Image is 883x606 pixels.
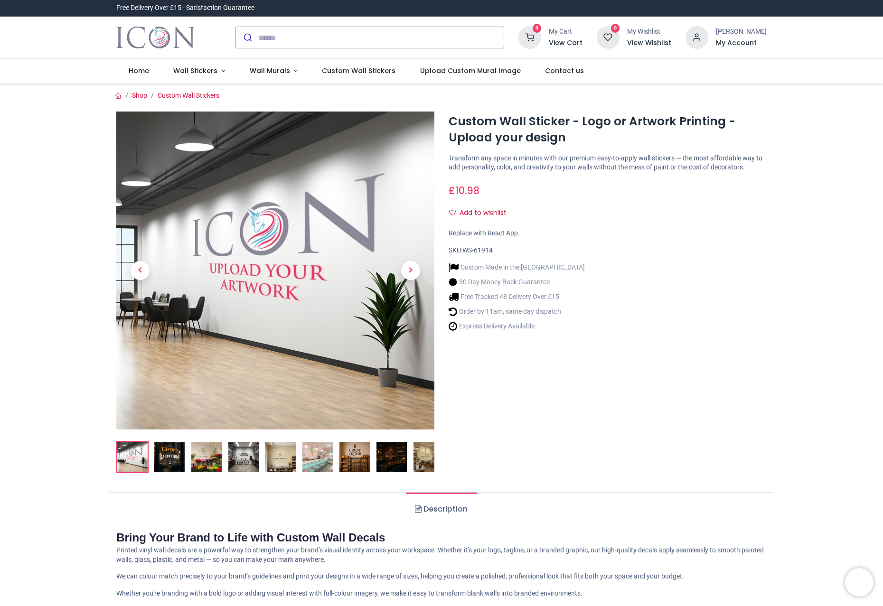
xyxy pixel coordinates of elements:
[449,154,767,172] p: Transform any space in minutes with our premium easy-to-apply wall stickers — the most affordable...
[449,205,515,221] button: Add to wishlistAdd to wishlist
[449,209,456,216] i: Add to wishlist
[449,321,585,331] li: Express Delivery Available
[413,442,444,472] img: Custom Wall Sticker - Logo or Artwork Printing - Upload your design
[237,59,310,84] a: Wall Murals
[449,113,767,146] h1: Custom Wall Sticker - Logo or Artwork Printing - Upload your design
[420,66,521,75] span: Upload Custom Mural Image
[449,184,479,197] span: £
[611,24,620,33] sup: 0
[132,92,147,99] a: Shop
[116,24,195,51] a: Logo of Icon Wall Stickers
[161,59,237,84] a: Wall Stickers
[131,261,150,280] span: Previous
[449,277,585,287] li: 30 Day Money Back Guarantee
[406,493,477,526] a: Description
[627,27,671,37] div: My Wishlist
[116,589,767,598] p: Whether you're branding with a bold logo or adding visual interest with full-colour imagery, we m...
[449,246,767,255] div: SKU:
[533,24,542,33] sup: 0
[549,38,582,48] a: View Cart
[716,27,767,37] div: [PERSON_NAME]
[116,159,164,382] a: Previous
[449,292,585,302] li: Free Tracked 48 Delivery Over £15
[265,442,296,472] img: Custom Wall Sticker - Logo or Artwork Printing - Upload your design
[449,229,767,238] div: Replace with React App.
[455,184,479,197] span: 10.98
[322,66,395,75] span: Custom Wall Stickers
[597,33,620,41] a: 0
[116,546,767,564] p: Printed vinyl wall decals are a powerful way to strengthen your brand’s visual identity across yo...
[387,159,434,382] a: Next
[401,261,420,280] span: Next
[462,246,493,254] span: WS-61914
[116,3,254,13] div: Free Delivery Over £15 - Satisfaction Guarantee
[116,112,434,429] img: Custom Wall Sticker - Logo or Artwork Printing - Upload your design
[545,66,584,75] span: Contact us
[116,24,195,51] img: Icon Wall Stickers
[449,262,585,272] li: Custom Made in the [GEOGRAPHIC_DATA]
[376,442,407,472] img: Custom Wall Sticker - Logo or Artwork Printing - Upload your design
[627,38,671,48] a: View Wishlist
[154,442,185,472] img: Custom Wall Sticker - Logo or Artwork Printing - Upload your design
[567,3,767,13] iframe: Customer reviews powered by Trustpilot
[518,33,541,41] a: 0
[191,442,222,472] img: Custom Wall Sticker - Logo or Artwork Printing - Upload your design
[158,92,219,99] a: Custom Wall Stickers
[845,568,874,597] iframe: Brevo live chat
[236,27,258,48] button: Submit
[549,27,582,37] div: My Cart
[250,66,290,75] span: Wall Murals
[716,38,767,48] a: My Account
[228,442,259,472] img: Custom Wall Sticker - Logo or Artwork Printing - Upload your design
[449,307,585,317] li: Order by 11am, same day dispatch
[173,66,217,75] span: Wall Stickers
[117,442,148,472] img: Custom Wall Sticker - Logo or Artwork Printing - Upload your design
[339,442,370,472] img: Custom Wall Sticker - Logo or Artwork Printing - Upload your design
[302,442,333,472] img: Custom Wall Sticker - Logo or Artwork Printing - Upload your design
[129,66,149,75] span: Home
[116,531,385,544] strong: Bring Your Brand to Life with Custom Wall Decals
[116,572,767,581] p: We can colour match precisely to your brand’s guidelines and print your designs in a wide range o...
